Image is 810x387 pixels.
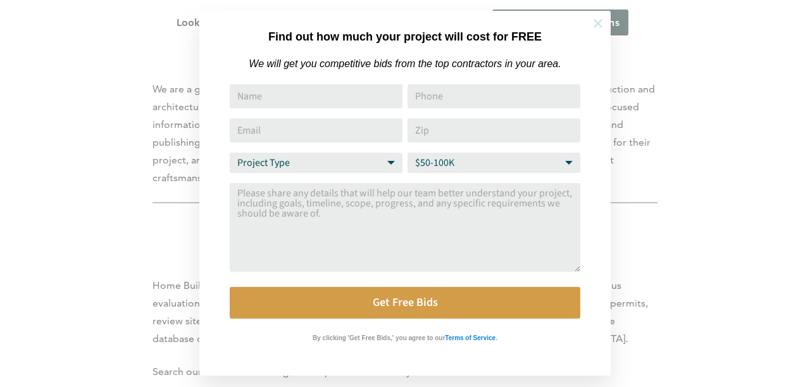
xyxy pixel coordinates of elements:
[445,334,495,341] strong: Terms of Service
[268,30,542,43] strong: Find out how much your project will cost for FREE
[576,1,620,46] button: Close
[408,84,580,108] input: Phone
[230,183,580,272] textarea: Comment or Message
[230,118,402,143] input: Email Address
[408,118,580,143] input: Zip
[230,84,402,108] input: Name
[249,58,561,69] em: We will get you competitive bids from the top contractors in your area.
[445,331,495,342] a: Terms of Service
[408,153,580,173] select: Budget Range
[230,287,580,319] button: Get Free Bids
[495,334,497,341] strong: .
[313,334,445,341] strong: By clicking 'Get Free Bids,' you agree to our
[230,153,402,173] select: Project Type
